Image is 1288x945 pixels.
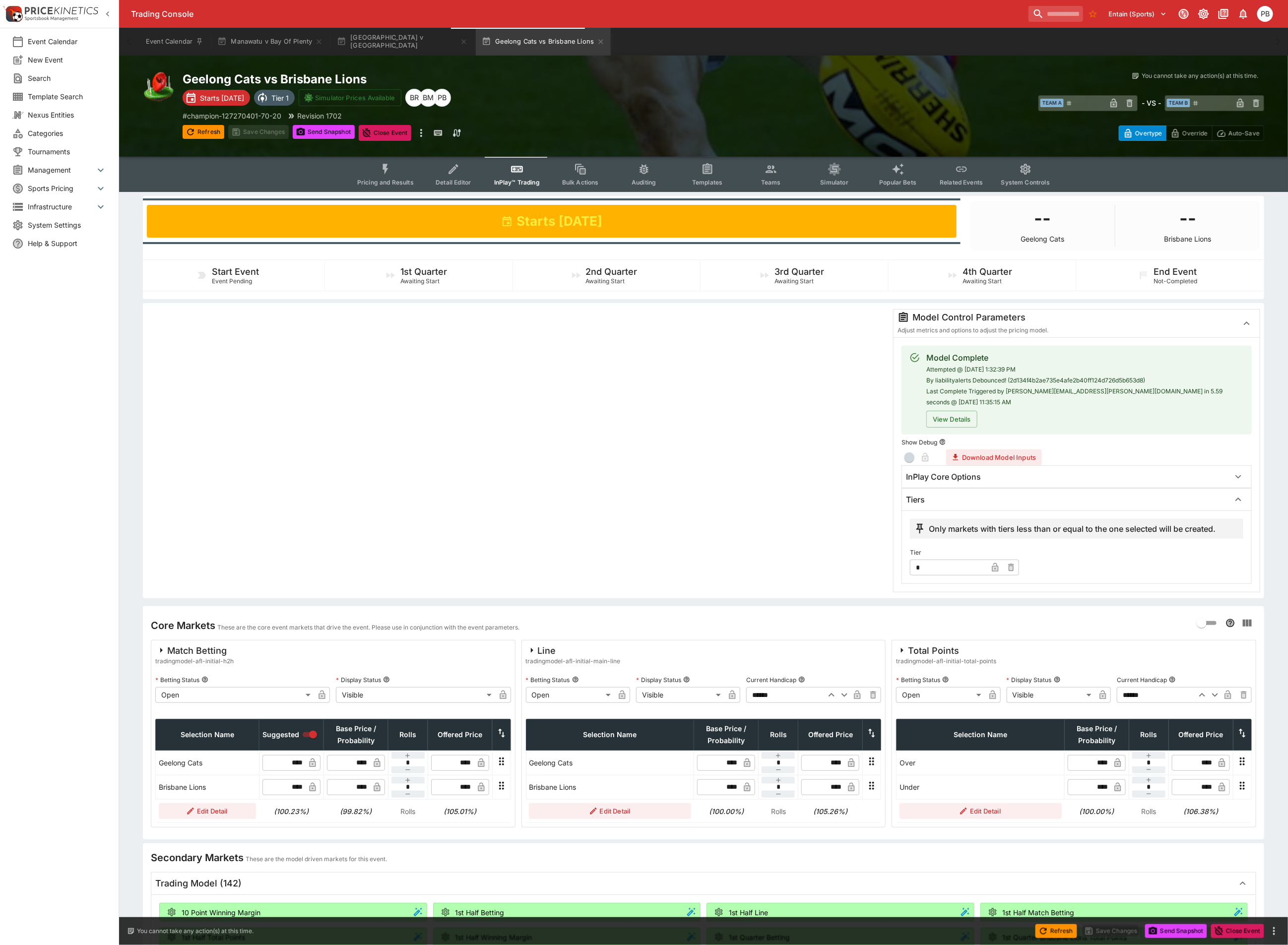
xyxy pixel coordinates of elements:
span: Simulator [821,179,848,186]
h5: 1st Quarter [400,266,447,277]
button: Betting Status [572,676,579,683]
button: [GEOGRAPHIC_DATA] v [GEOGRAPHIC_DATA] [331,28,474,56]
div: Model Complete [926,352,1244,364]
p: Show Debug [902,438,937,446]
h1: -- [1034,205,1051,232]
p: These are the core event markets that drive the event. Please use in conjunction with the event p... [217,623,519,632]
div: Peter Bishop [433,89,451,107]
p: Betting Status [526,676,570,684]
button: Current Handicap [798,676,805,683]
th: Rolls [759,719,798,751]
span: Detail Editor [436,179,471,186]
span: Related Events [940,179,983,186]
th: Offered Price [428,719,492,751]
p: Tier 1 [271,93,289,103]
h6: (105.01%) [431,806,489,817]
span: Teams [761,179,781,186]
p: Auto-Save [1228,128,1260,138]
span: Nexus Entities [28,110,107,120]
p: Copy To Clipboard [183,111,281,121]
th: Rolls [388,719,428,751]
span: System Settings [28,220,107,230]
th: Selection Name [526,719,694,751]
th: Offered Price [798,719,863,751]
h5: Start Event [212,266,259,277]
button: Send Snapshot [293,125,355,139]
h6: (100.00%) [697,806,756,817]
div: Match Betting [155,644,234,656]
button: Refresh [183,125,224,139]
button: Notifications [1234,5,1252,23]
span: Template Search [28,91,107,102]
button: Edit Detail [529,803,691,819]
span: Awaiting Start [774,277,814,285]
th: Base Price / Probability [1065,719,1129,751]
span: Bulk Actions [562,179,599,186]
p: Betting Status [896,676,940,684]
h6: (105.26%) [801,806,860,817]
button: Show Debug [939,439,946,445]
span: Not-Completed [1154,277,1197,285]
img: Sportsbook Management [25,16,78,21]
button: Close Event [359,125,412,141]
p: Display Status [1007,676,1052,684]
button: Event Calendar [140,28,209,56]
div: Open [155,687,314,703]
h5: 4th Quarter [963,266,1012,277]
button: Override [1166,126,1212,141]
div: Visible [636,687,724,703]
div: Visible [1007,687,1095,703]
span: Management [28,165,95,175]
h1: -- [1179,205,1196,232]
p: Current Handicap [1117,676,1167,684]
button: Close Event [1211,924,1264,938]
th: Selection Name [156,719,259,751]
div: Open [526,687,614,703]
label: Tier [910,545,1019,560]
button: Auto-Save [1212,126,1264,141]
h6: - VS - [1142,98,1161,108]
div: Trading Console [131,9,1025,19]
span: Suggested [262,729,299,741]
button: Betting Status [942,676,949,683]
img: PriceKinetics [25,7,98,14]
button: Toggle light/dark mode [1195,5,1213,23]
span: Categories [28,128,107,138]
h5: 3rd Quarter [774,266,824,277]
td: Under [897,775,1065,799]
button: Edit Detail [900,803,1062,819]
p: Revision 1702 [297,111,342,121]
span: Sports Pricing [28,183,95,193]
h5: 2nd Quarter [586,266,638,277]
h6: (100.00%) [1068,806,1126,817]
span: Awaiting Start [963,277,1002,285]
button: No Bookmarks [1085,6,1101,22]
button: Connected to PK [1175,5,1193,23]
button: Manawatu v Bay Of Plenty [211,28,329,56]
span: Adjust metrics and options to adjust the pricing model. [898,326,1048,334]
th: Rolls [1129,719,1169,751]
div: Only markets with tiers less than or equal to the one selected will be created. [914,523,1216,535]
span: Team B [1167,99,1190,107]
th: Offered Price [1169,719,1233,751]
p: Display Status [336,676,381,684]
span: Event Pending [212,277,252,285]
span: System Controls [1001,179,1050,186]
button: Display Status [1054,676,1061,683]
button: Betting Status [201,676,208,683]
span: Help & Support [28,238,107,249]
button: Peter Bishop [1254,3,1276,25]
button: Send Snapshot [1145,924,1207,938]
h4: Core Markets [151,619,215,632]
h6: (100.23%) [262,806,321,817]
th: Base Price / Probability [323,719,388,751]
p: Betting Status [155,676,199,684]
button: more [1268,925,1280,937]
div: Ben Raymond [405,89,423,107]
h6: (106.38%) [1172,806,1230,817]
h5: Trading Model (142) [155,878,242,889]
button: Simulator Prices Available [299,89,401,106]
td: Brisbane Lions [526,775,694,799]
button: Edit Detail [159,803,257,819]
span: New Event [28,55,107,65]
